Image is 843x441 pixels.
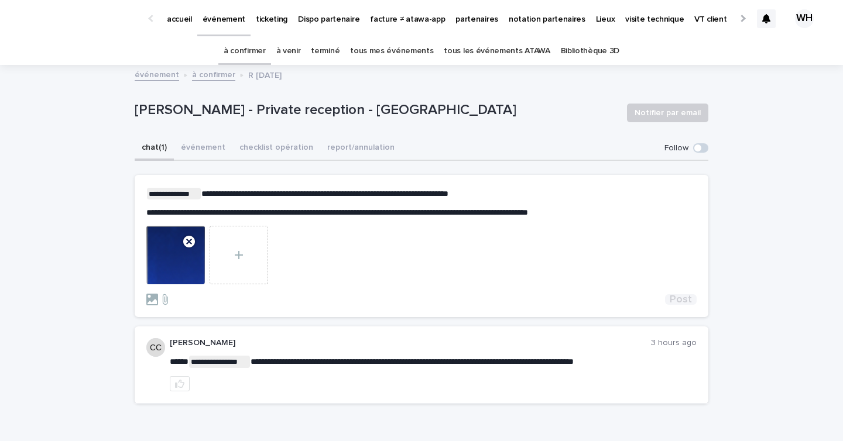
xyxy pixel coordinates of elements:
a: à confirmer [192,67,235,81]
button: Notifier par email [627,104,708,122]
a: tous les événements ATAWA [444,37,550,65]
div: WH [795,9,814,28]
button: report/annulation [320,136,402,161]
button: like this post [170,376,190,391]
a: tous mes événements [350,37,433,65]
img: Ls34BcGeRexTGTNfXpUC [23,7,137,30]
a: événement [135,67,179,81]
button: chat (1) [135,136,174,161]
p: [PERSON_NAME] [170,338,651,348]
a: Bibliothèque 3D [561,37,619,65]
button: checklist opération [232,136,320,161]
p: [PERSON_NAME] - Private reception - [GEOGRAPHIC_DATA] [135,102,618,119]
a: à confirmer [224,37,266,65]
a: à venir [276,37,301,65]
p: R [DATE] [248,68,282,81]
a: terminé [311,37,340,65]
button: événement [174,136,232,161]
p: 3 hours ago [651,338,697,348]
span: Notifier par email [635,107,701,119]
button: Post [665,294,697,305]
p: Follow [664,143,688,153]
span: Post [670,294,692,305]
